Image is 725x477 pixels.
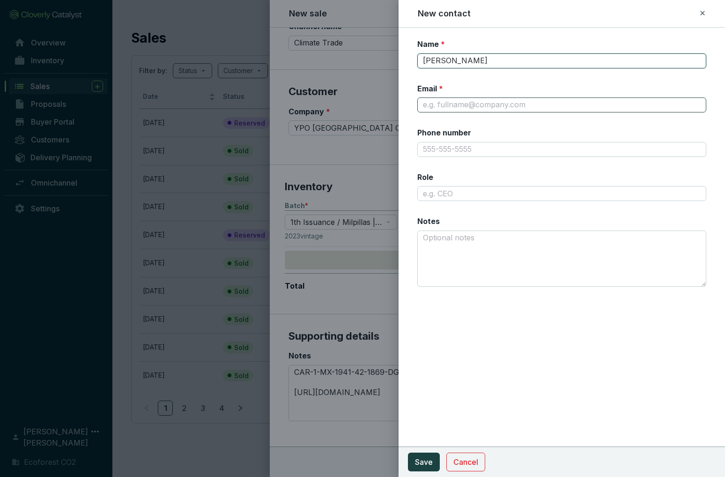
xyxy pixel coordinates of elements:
[453,456,478,468] span: Cancel
[417,142,706,157] input: 555-555-5555
[417,97,706,112] input: e.g. fullname@company.com
[408,453,440,471] button: Save
[415,456,433,468] span: Save
[417,39,445,49] label: Name
[417,216,440,226] label: Notes
[417,172,433,182] label: Role
[418,7,471,20] h2: New contact
[417,53,706,68] input: Full name
[417,186,706,201] input: e.g. CEO
[446,453,485,471] button: Cancel
[417,127,471,138] label: Phone number
[417,83,443,94] label: Email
